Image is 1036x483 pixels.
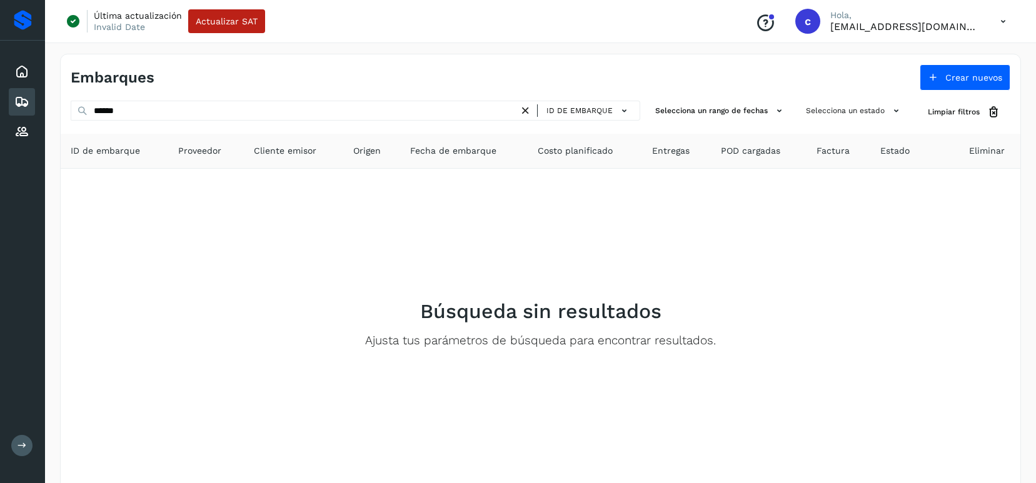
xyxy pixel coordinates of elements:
span: ID de embarque [546,105,613,116]
div: Proveedores [9,118,35,146]
span: Eliminar [969,144,1005,157]
span: Limpiar filtros [928,106,980,117]
button: Crear nuevos [920,64,1010,91]
span: Entregas [652,144,690,157]
span: ID de embarque [71,144,140,157]
button: ID de embarque [543,102,635,120]
button: Limpiar filtros [918,101,1010,124]
h2: Búsqueda sin resultados [420,299,661,323]
p: Hola, [830,10,980,21]
div: Embarques [9,88,35,116]
button: Selecciona un estado [801,101,908,121]
span: Proveedor [178,144,221,157]
span: Factura [817,144,850,157]
button: Actualizar SAT [188,9,265,33]
span: POD cargadas [721,144,780,157]
button: Selecciona un rango de fechas [650,101,791,121]
p: cavila@niagarawater.com [830,21,980,32]
p: Ajusta tus parámetros de búsqueda para encontrar resultados. [365,334,716,348]
p: Invalid Date [94,21,145,32]
span: Fecha de embarque [410,144,496,157]
span: Cliente emisor [254,144,316,157]
span: Estado [880,144,910,157]
p: Última actualización [94,10,182,21]
h4: Embarques [71,69,154,87]
span: Crear nuevos [945,73,1002,82]
span: Costo planificado [538,144,613,157]
span: Actualizar SAT [196,17,258,26]
span: Origen [353,144,381,157]
div: Inicio [9,58,35,86]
